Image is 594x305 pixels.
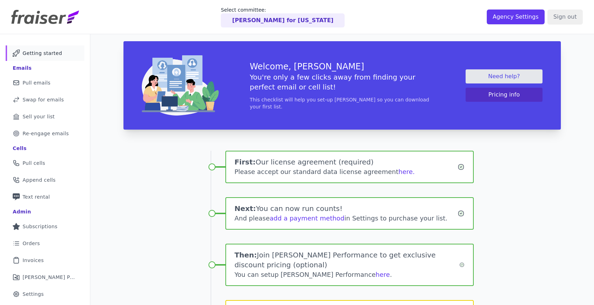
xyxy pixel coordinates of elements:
a: Pull emails [6,75,84,91]
p: Select committee: [221,6,345,13]
a: Invoices [6,253,84,268]
a: Need help? [466,69,543,83]
a: Select committee: [PERSON_NAME] for [US_STATE] [221,6,345,27]
a: Text rental [6,189,84,205]
a: Subscriptions [6,219,84,234]
img: img [142,55,219,116]
span: Invoices [23,257,44,264]
a: Orders [6,236,84,251]
span: Pull emails [23,79,50,86]
div: Please accept our standard data license agreement [235,167,458,177]
h1: Join [PERSON_NAME] Performance to get exclusive discount pricing (optional) [235,250,459,270]
span: Settings [23,291,44,298]
span: Append cells [23,176,56,183]
span: Sell your list [23,113,55,120]
h3: Welcome, [PERSON_NAME] [250,61,435,72]
span: Pull cells [23,160,45,167]
span: Text rental [23,193,50,200]
h1: You can now run counts! [235,204,458,213]
span: Subscriptions [23,223,57,230]
a: Settings [6,286,84,302]
span: Next: [235,204,256,213]
span: Then: [235,251,257,259]
div: And please in Settings to purchase your list. [235,213,458,223]
span: Swap for emails [23,96,64,103]
div: You can setup [PERSON_NAME] Performance . [235,270,459,280]
p: This checklist will help you set-up [PERSON_NAME] so you can download your first list. [250,96,435,110]
p: [PERSON_NAME] for [US_STATE] [232,16,333,25]
div: Cells [13,145,26,152]
img: Fraiser Logo [11,10,79,24]
a: here [376,271,390,278]
a: Sell your list [6,109,84,124]
button: Pricing info [466,88,543,102]
input: Sign out [547,10,583,24]
a: add a payment method [270,214,345,222]
span: Re-engage emails [23,130,69,137]
a: Append cells [6,172,84,188]
span: Getting started [23,50,62,57]
span: First: [235,158,256,166]
h1: Our license agreement (required) [235,157,458,167]
h5: You're only a few clicks away from finding your perfect email or cell list! [250,72,435,92]
div: Admin [13,208,31,215]
a: Getting started [6,45,84,61]
a: [PERSON_NAME] Performance [6,269,84,285]
a: Pull cells [6,155,84,171]
a: Re-engage emails [6,126,84,141]
div: Emails [13,64,32,71]
span: Orders [23,240,40,247]
input: Agency Settings [487,10,545,24]
a: Swap for emails [6,92,84,107]
span: [PERSON_NAME] Performance [23,274,76,281]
